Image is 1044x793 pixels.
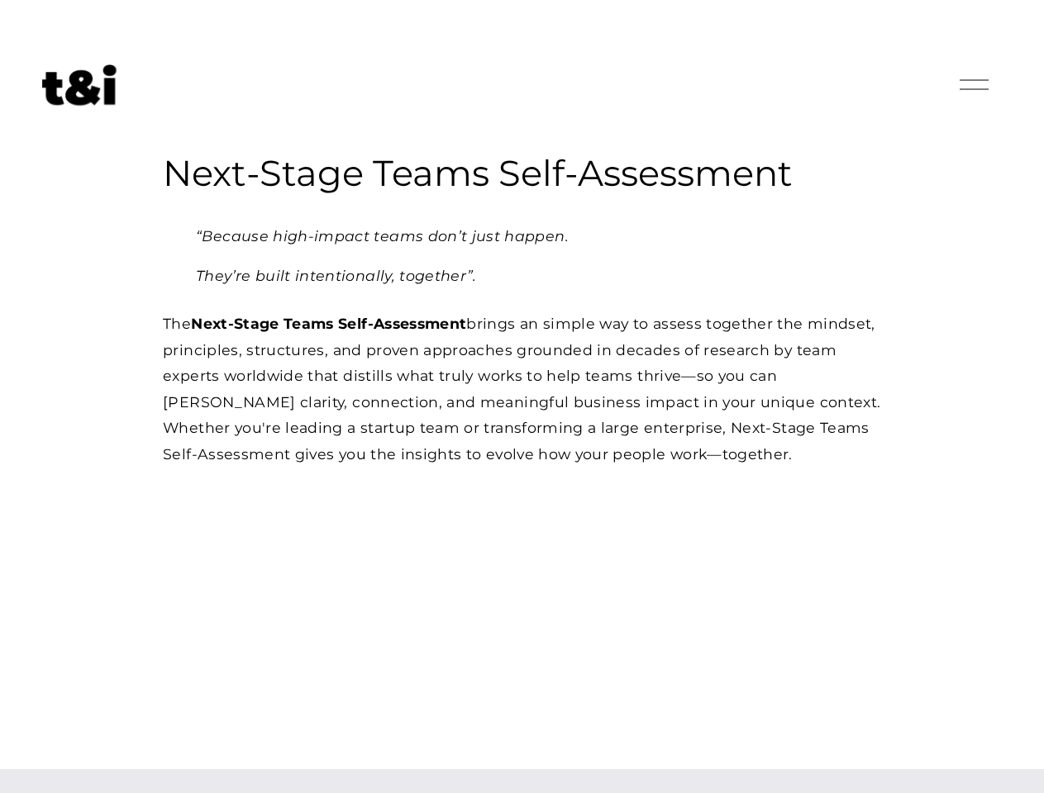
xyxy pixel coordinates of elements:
img: Future of Work Experts [42,64,117,106]
strong: Next-Stage Teams Self-Assessment [191,315,466,332]
em: “Because high-impact teams don’t just happen. [196,227,569,245]
p: The brings an simple way to assess together the mindset, principles, structures, and proven appro... [163,311,881,467]
h3: Next-Stage Teams Self-Assessment [163,150,881,197]
em: They’re built intentionally, together”. [196,267,477,284]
